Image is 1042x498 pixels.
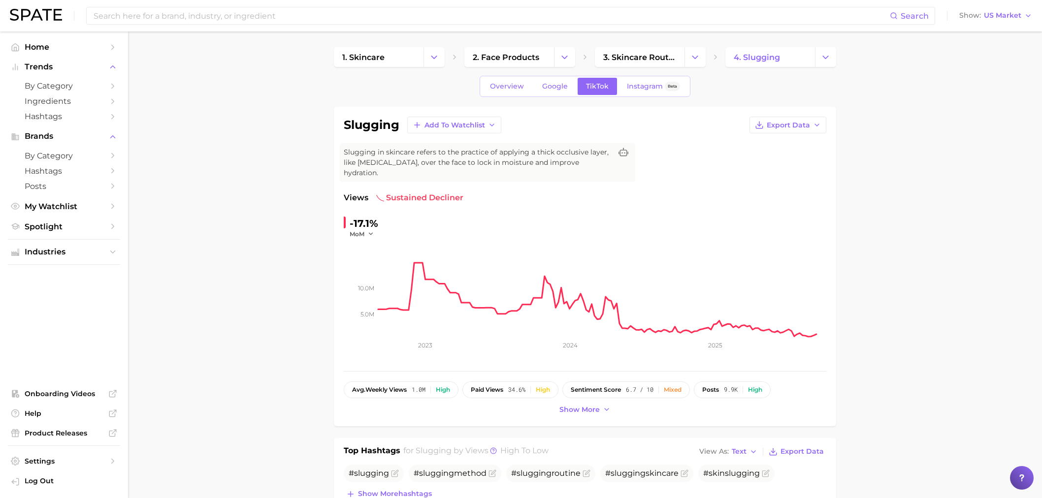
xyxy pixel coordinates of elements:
span: Show [959,13,981,18]
span: Slugging in skincare refers to the practice of applying a thick occlusive layer, like [MEDICAL_DA... [344,147,612,178]
button: Flag as miscategorized or irrelevant [583,469,590,477]
span: Onboarding Videos [25,389,103,398]
abbr: average [352,386,365,393]
div: High [748,386,762,393]
span: Hashtags [25,166,103,176]
a: TikTok [578,78,617,95]
span: Product Releases [25,429,103,437]
span: 4. slugging [734,53,780,62]
span: Spotlight [25,222,103,231]
a: Posts [8,179,120,194]
span: Settings [25,457,103,466]
span: # method [414,468,487,478]
a: 2. face products [464,47,554,67]
span: Add to Watchlist [424,121,485,129]
span: My Watchlist [25,202,103,211]
span: slugging [517,468,552,478]
a: Product Releases [8,426,120,440]
div: High [436,386,450,393]
span: Industries [25,248,103,256]
span: Posts [25,182,103,191]
a: by Category [8,148,120,163]
button: Add to Watchlist [407,117,501,133]
input: Search here for a brand, industry, or ingredient [93,7,890,24]
a: My Watchlist [8,199,120,214]
span: Help [25,409,103,418]
span: slugging [611,468,646,478]
a: Overview [482,78,532,95]
button: Trends [8,60,120,74]
button: Change Category [684,47,706,67]
button: View AsText [697,445,760,458]
button: Export Data [766,445,826,459]
a: Log out. Currently logged in with e-mail danielle.gonzalez@loreal.com. [8,473,120,490]
span: Show more [559,405,600,414]
tspan: 2025 [708,342,722,349]
button: paid views34.6%High [462,381,558,398]
span: Export Data [781,447,824,456]
h2: for by Views [403,445,549,459]
span: Search [901,11,929,21]
div: -17.1% [350,216,378,231]
span: Ingredients [25,96,103,106]
span: 34.6% [508,386,525,393]
h1: Top Hashtags [344,445,400,459]
button: Export Data [749,117,826,133]
img: SPATE [10,9,62,21]
span: 3. skincare routines [603,53,676,62]
span: Home [25,42,103,52]
span: sustained decliner [376,192,463,204]
a: 4. slugging [725,47,815,67]
span: Show more hashtags [358,490,432,498]
span: slugging [419,468,454,478]
a: Settings [8,454,120,468]
a: Hashtags [8,109,120,124]
button: sentiment score6.7 / 10Mixed [562,381,690,398]
span: TikTok [586,82,609,91]
span: # [349,468,389,478]
span: 6.7 / 10 [626,386,653,393]
a: Home [8,39,120,55]
button: Change Category [554,47,575,67]
span: MoM [350,230,364,238]
button: Flag as miscategorized or irrelevant [762,469,770,477]
span: Log Out [25,476,112,485]
span: US Market [984,13,1021,18]
span: View As [699,449,729,454]
span: slugging [416,446,452,455]
button: Flag as miscategorized or irrelevant [488,469,496,477]
span: slugging [725,468,760,478]
span: Hashtags [25,112,103,121]
button: Change Category [423,47,445,67]
span: 1. skincare [342,53,385,62]
span: Trends [25,62,103,71]
a: 1. skincare [334,47,423,67]
a: InstagramBeta [619,78,688,95]
a: Ingredients [8,93,120,109]
button: posts9.9kHigh [694,381,771,398]
tspan: 2024 [563,342,578,349]
a: 3. skincare routines [595,47,684,67]
span: # routine [511,468,581,478]
button: MoM [350,230,374,238]
span: Instagram [627,82,663,91]
a: Google [534,78,576,95]
span: paid views [471,386,503,393]
button: Industries [8,245,120,259]
span: sentiment score [571,386,621,393]
span: # skincare [605,468,679,478]
a: Spotlight [8,219,120,234]
span: 9.9k [724,386,738,393]
button: Flag as miscategorized or irrelevant [391,469,399,477]
button: Show more [557,403,613,416]
span: slugging [354,468,389,478]
span: Google [542,82,568,91]
span: #skin [703,468,760,478]
span: weekly views [352,386,407,393]
span: Text [732,449,747,454]
button: avg.weekly views1.0mHigh [344,381,458,398]
a: Hashtags [8,163,120,179]
span: Brands [25,132,103,141]
tspan: 2023 [418,342,432,349]
div: Mixed [664,386,682,393]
